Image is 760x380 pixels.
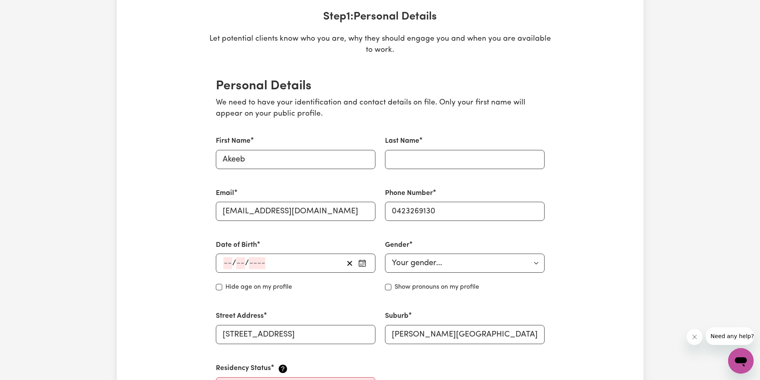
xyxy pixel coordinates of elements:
[687,329,703,345] iframe: Close message
[385,311,409,321] label: Suburb
[728,348,754,374] iframe: Button to launch messaging window
[236,257,245,269] input: --
[385,188,433,199] label: Phone Number
[216,97,545,120] p: We need to have your identification and contact details on file. Only your first name will appear...
[216,363,271,374] label: Residency Status
[209,10,551,24] h3: Step 1 : Personal Details
[385,136,419,146] label: Last Name
[216,79,545,94] h2: Personal Details
[216,311,264,321] label: Street Address
[223,257,232,269] input: --
[216,136,251,146] label: First Name
[209,33,551,57] p: Let potential clients know who you are, why they should engage you and when you are available to ...
[249,257,265,269] input: ----
[5,6,48,12] span: Need any help?
[245,259,249,268] span: /
[385,240,409,250] label: Gender
[706,327,754,345] iframe: Message from company
[216,188,234,199] label: Email
[232,259,236,268] span: /
[385,325,545,344] input: e.g. North Bondi, New South Wales
[216,240,257,250] label: Date of Birth
[395,282,479,292] label: Show pronouns on my profile
[225,282,292,292] label: Hide age on my profile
